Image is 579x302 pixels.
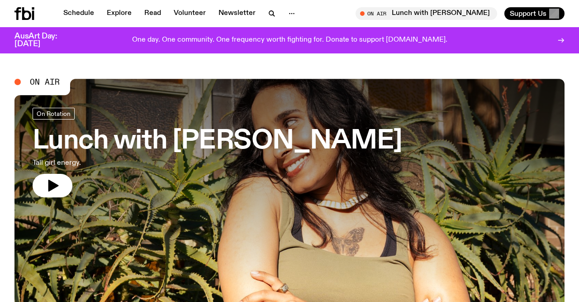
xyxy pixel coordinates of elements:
[33,108,75,120] a: On Rotation
[33,108,402,197] a: Lunch with [PERSON_NAME]Tall girl energy.
[37,110,71,117] span: On Rotation
[30,78,60,86] span: On Air
[132,36,447,44] p: One day. One community. One frequency worth fighting for. Donate to support [DOMAIN_NAME].
[101,7,137,20] a: Explore
[504,7,565,20] button: Support Us
[168,7,211,20] a: Volunteer
[58,7,100,20] a: Schedule
[510,10,546,18] span: Support Us
[33,158,264,168] p: Tall girl energy.
[33,129,402,154] h3: Lunch with [PERSON_NAME]
[356,7,497,20] button: On AirLunch with [PERSON_NAME]
[213,7,261,20] a: Newsletter
[14,33,72,48] h3: AusArt Day: [DATE]
[139,7,166,20] a: Read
